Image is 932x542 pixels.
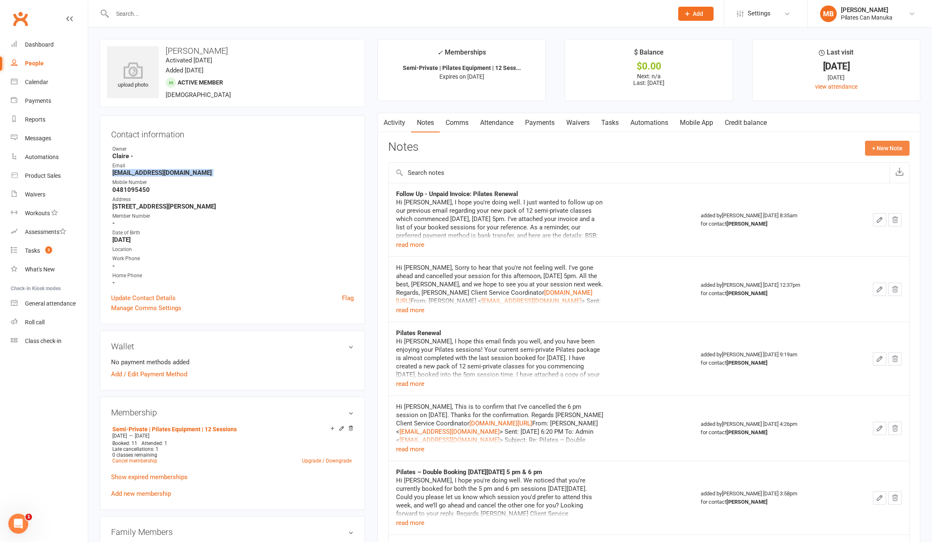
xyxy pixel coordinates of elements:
strong: Semi-Private | Pilates Equipment | 12 Sess... [403,65,521,71]
div: Hi [PERSON_NAME], I hope this email finds you well, and you have been enjoying your Pilates sessi... [396,337,604,462]
a: Upgrade / Downgrade [302,458,352,464]
div: Hi [PERSON_NAME], I hope you're doing well. I just wanted to follow up on our previous email rega... [396,198,604,423]
div: added by [PERSON_NAME] [DATE] 4:26pm [701,420,842,437]
div: added by [PERSON_NAME] [DATE] 8:35am [701,211,842,228]
strong: - [112,262,354,270]
div: added by [PERSON_NAME] [DATE] 12:37pm [701,281,842,298]
div: [PERSON_NAME] [841,6,892,14]
a: Dashboard [11,35,88,54]
a: Notes [411,113,440,132]
div: Class check-in [25,338,62,344]
span: 1 [25,514,32,520]
div: Date of Birth [112,229,354,237]
button: read more [396,379,424,389]
strong: [PERSON_NAME] [726,360,768,366]
button: + New Note [865,141,910,156]
div: General attendance [25,300,76,307]
a: Semi-Private | Pilates Equipment | 12 Sessions [112,426,237,433]
strong: Claire - [112,152,354,160]
div: Assessments [25,229,66,235]
a: Waivers [11,185,88,204]
div: Mobile Number [112,179,354,186]
a: Payments [11,92,88,110]
strong: - [112,219,354,227]
a: Assessments [11,223,88,241]
h3: Contact information [111,127,354,139]
a: Workouts [11,204,88,223]
strong: [PERSON_NAME] [726,499,768,505]
time: Added [DATE] [166,67,203,74]
button: read more [396,444,424,454]
h3: Notes [388,141,419,156]
a: Credit balance [719,113,773,132]
span: [DATE] [135,433,149,439]
div: — [110,433,354,439]
a: Tasks 3 [11,241,88,260]
div: Last visit [819,47,853,62]
strong: [EMAIL_ADDRESS][DOMAIN_NAME] [112,169,354,177]
span: [DATE] [112,433,127,439]
a: What's New [11,260,88,279]
strong: - [112,279,354,286]
div: Roll call [25,319,45,326]
div: Home Phone [112,272,354,280]
div: for contact [701,289,842,298]
div: Automations [25,154,59,160]
a: Clubworx [10,8,31,29]
div: People [25,60,44,67]
span: Settings [748,4,771,23]
strong: Pilates Renewal [396,329,441,337]
time: Activated [DATE] [166,57,212,64]
div: $ Balance [634,47,664,62]
a: Manage Comms Settings [111,303,181,313]
a: Comms [440,113,474,132]
a: [DOMAIN_NAME][URL] [469,420,532,427]
div: Hi [PERSON_NAME], I hope you're doing well. We noticed that you’re currently booked for both the ... [396,476,604,526]
a: General attendance kiosk mode [11,294,88,313]
span: Booked: 11 [112,440,137,446]
div: Product Sales [25,172,61,179]
div: Memberships [437,47,486,62]
strong: Follow Up - Unpaid Invoice: Pilates Renewal [396,190,518,198]
a: view attendance [815,83,858,90]
div: Late cancellations: 1 [112,446,352,452]
div: for contact [701,359,842,367]
div: Waivers [25,191,45,198]
h3: Membership [111,408,354,417]
div: [DATE] [760,73,912,82]
div: Address [112,196,354,204]
a: Activity [378,113,411,132]
strong: [PERSON_NAME] [726,290,768,296]
div: Owner [112,145,354,153]
a: Add / Edit Payment Method [111,369,187,379]
div: Messages [25,135,51,142]
span: 3 [45,246,52,254]
a: Tasks [595,113,625,132]
a: Mobile App [674,113,719,132]
div: $0.00 [573,62,725,71]
h3: [PERSON_NAME] [107,46,358,55]
div: Calendar [25,79,48,85]
a: People [11,54,88,73]
i: ✓ [437,49,443,57]
div: upload photo [107,62,159,90]
p: Next: n/a Last: [DATE] [573,73,725,86]
strong: Pilates – Double Booking [DATE][DATE] 5 pm & 6 pm [396,468,542,476]
span: Active member [178,79,223,86]
div: added by [PERSON_NAME] [DATE] 9:19am [701,351,842,367]
button: read more [396,240,424,250]
strong: [PERSON_NAME] [726,429,768,435]
a: Automations [11,148,88,167]
a: Add new membership [111,490,171,497]
div: Pilates Can Manuka [841,14,892,21]
strong: [DATE] [112,236,354,244]
div: Reports [25,116,45,123]
a: Messages [11,129,88,148]
input: Search... [110,8,667,20]
a: Product Sales [11,167,88,185]
div: Workouts [25,210,50,216]
span: Expires on [DATE] [439,73,484,80]
div: for contact [701,428,842,437]
div: Dashboard [25,41,54,48]
button: Add [678,7,714,21]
